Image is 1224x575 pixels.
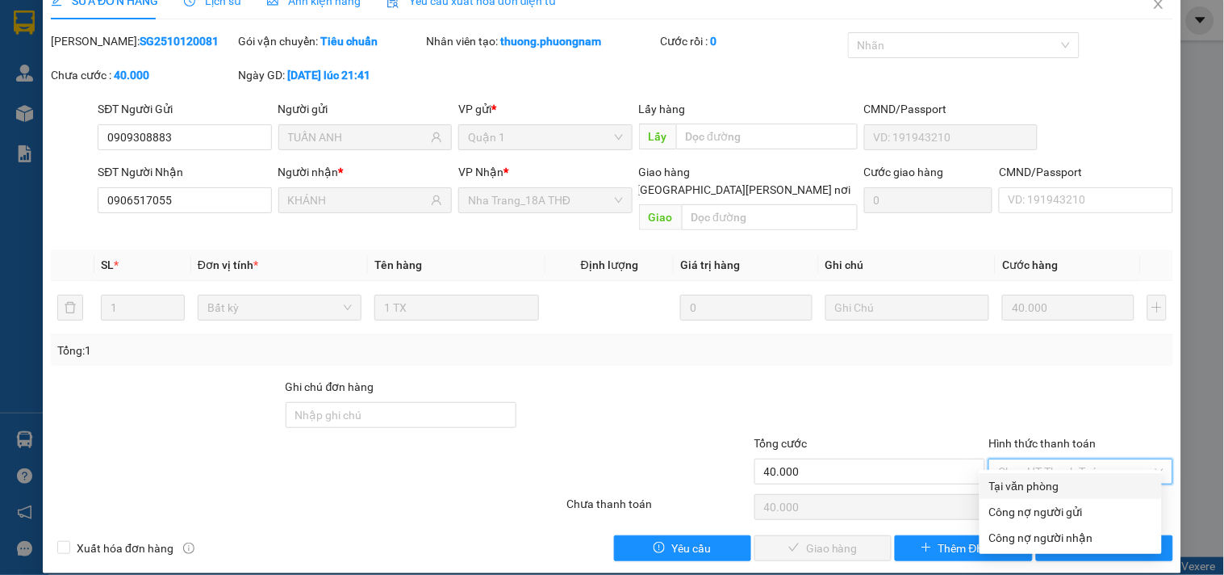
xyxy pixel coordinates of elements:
[57,295,83,321] button: delete
[639,124,676,149] span: Lấy
[754,437,808,450] span: Tổng cước
[114,69,149,82] b: 40.000
[288,69,371,82] b: [DATE] lúc 21:41
[288,191,428,209] input: Tên người nhận
[239,32,423,50] div: Gói vận chuyển:
[671,539,711,557] span: Yêu cầu
[198,258,258,271] span: Đơn vị tính
[988,437,1096,450] label: Hình thức thanh toán
[639,103,686,115] span: Lấy hàng
[864,187,993,213] input: Cước giao hàng
[321,35,378,48] b: Tiêu chuẩn
[183,543,194,554] span: info-circle
[989,529,1152,547] div: Công nợ người nhận
[458,100,632,118] div: VP gửi
[661,32,845,50] div: Cước rồi :
[286,402,517,428] input: Ghi chú đơn hàng
[286,380,374,393] label: Ghi chú đơn hàng
[431,132,442,143] span: user
[70,539,180,557] span: Xuất hóa đơn hàng
[207,296,352,320] span: Bất kỳ
[468,125,622,149] span: Quận 1
[631,181,858,199] span: [GEOGRAPHIC_DATA][PERSON_NAME] nơi
[426,32,658,50] div: Nhân viên tạo:
[458,166,503,178] span: VP Nhận
[468,188,622,212] span: Nha Trang_18A THĐ
[98,163,271,181] div: SĐT Người Nhận
[140,35,219,48] b: SG2510120081
[680,295,813,321] input: 0
[895,535,1032,561] button: plusThêm ĐH mới
[921,542,932,555] span: plus
[639,204,682,230] span: Giao
[565,495,752,523] div: Chưa thanh toán
[864,124,1038,150] input: VD: 191943210
[581,258,638,271] span: Định lượng
[819,250,996,281] th: Ghi chú
[1002,295,1134,321] input: 0
[998,460,1163,484] span: Chọn HT Thanh Toán
[711,35,717,48] b: 0
[431,195,442,206] span: user
[278,163,452,181] div: Người nhận
[57,342,474,359] div: Tổng: 1
[680,258,740,271] span: Giá trị hàng
[639,166,691,178] span: Giao hàng
[101,258,114,271] span: SL
[98,100,271,118] div: SĐT Người Gửi
[288,128,428,146] input: Tên người gửi
[1147,295,1167,321] button: plus
[614,535,751,561] button: exclamation-circleYêu cầu
[239,66,423,84] div: Ngày GD:
[980,525,1162,551] div: Cước gửi hàng sẽ được ghi vào công nợ của người nhận
[374,295,538,321] input: VD: Bàn, Ghế
[989,503,1152,521] div: Công nợ người gửi
[938,539,1007,557] span: Thêm ĐH mới
[676,124,858,149] input: Dọc đường
[654,542,665,555] span: exclamation-circle
[374,258,422,271] span: Tên hàng
[500,35,601,48] b: thuong.phuongnam
[989,477,1152,495] div: Tại văn phòng
[51,32,235,50] div: [PERSON_NAME]:
[864,100,1038,118] div: CMND/Passport
[825,295,989,321] input: Ghi Chú
[51,66,235,84] div: Chưa cước :
[278,100,452,118] div: Người gửi
[754,535,892,561] button: checkGiao hàng
[864,166,944,178] label: Cước giao hàng
[999,163,1172,181] div: CMND/Passport
[980,499,1162,525] div: Cước gửi hàng sẽ được ghi vào công nợ của người gửi
[1002,258,1058,271] span: Cước hàng
[682,204,858,230] input: Dọc đường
